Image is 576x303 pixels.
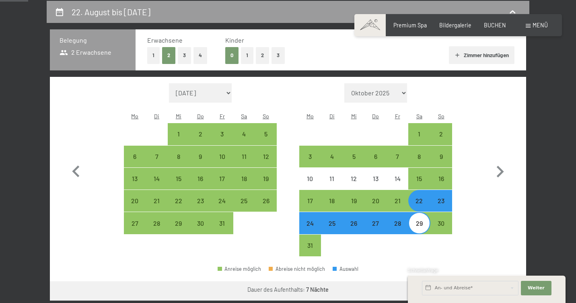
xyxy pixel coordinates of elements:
[408,268,438,273] span: Schnellanfrage
[146,146,167,167] div: Anreise möglich
[146,220,167,240] div: 28
[431,175,451,196] div: 16
[299,235,321,256] div: Mon Aug 31 2026
[484,22,506,29] a: BUCHEN
[430,123,452,145] div: Anreise möglich
[168,146,189,167] div: Wed Jul 08 2026
[408,190,430,212] div: Anreise möglich
[190,153,210,173] div: 9
[409,131,429,151] div: 1
[211,123,233,145] div: Fri Jul 03 2026
[255,123,277,145] div: Sun Jul 05 2026
[168,123,189,145] div: Anreise möglich
[190,175,210,196] div: 16
[387,212,408,234] div: Anreise möglich
[147,47,160,64] button: 1
[233,190,255,212] div: Anreise möglich
[176,113,181,120] abbr: Mittwoch
[387,220,407,240] div: 28
[408,212,430,234] div: Anreise möglich
[321,146,343,167] div: Tue Aug 04 2026
[365,168,387,190] div: Thu Aug 13 2026
[256,198,276,218] div: 26
[154,113,159,120] abbr: Dienstag
[365,146,387,167] div: Anreise möglich
[322,220,342,240] div: 25
[272,47,285,64] button: 3
[60,36,126,45] h3: Belegung
[169,198,189,218] div: 22
[431,131,451,151] div: 2
[299,168,321,190] div: Anreise nicht möglich
[408,123,430,145] div: Sat Aug 01 2026
[189,168,211,190] div: Thu Jul 16 2026
[263,113,269,120] abbr: Sonntag
[225,36,244,44] span: Kinder
[193,47,207,64] button: 4
[333,266,358,272] div: Auswahl
[168,123,189,145] div: Wed Jul 01 2026
[218,266,261,272] div: Anreise möglich
[211,123,233,145] div: Anreise möglich
[256,153,276,173] div: 12
[387,212,408,234] div: Fri Aug 28 2026
[300,175,320,196] div: 10
[211,168,233,190] div: Fri Jul 17 2026
[365,212,387,234] div: Thu Aug 27 2026
[212,175,232,196] div: 17
[255,146,277,167] div: Sun Jul 12 2026
[234,153,254,173] div: 11
[431,198,451,218] div: 23
[365,168,387,190] div: Anreise nicht möglich
[211,146,233,167] div: Fri Jul 10 2026
[178,47,191,64] button: 3
[256,47,269,64] button: 2
[212,131,232,151] div: 3
[416,113,422,120] abbr: Samstag
[299,212,321,234] div: Anreise möglich
[300,153,320,173] div: 3
[60,48,111,57] span: 2 Erwachsene
[269,266,325,272] div: Abreise nicht möglich
[146,212,167,234] div: Anreise möglich
[190,131,210,151] div: 2
[365,190,387,212] div: Anreise möglich
[528,285,545,291] span: Weiter
[372,113,379,120] abbr: Donnerstag
[124,212,146,234] div: Mon Jul 27 2026
[125,153,145,173] div: 6
[212,220,232,240] div: 31
[212,153,232,173] div: 10
[387,168,408,190] div: Anreise nicht möglich
[169,175,189,196] div: 15
[387,190,408,212] div: Fri Aug 21 2026
[233,146,255,167] div: Anreise möglich
[64,83,88,257] button: Vorheriger Monat
[387,190,408,212] div: Anreise möglich
[366,175,386,196] div: 13
[365,190,387,212] div: Thu Aug 20 2026
[299,212,321,234] div: Mon Aug 24 2026
[300,242,320,262] div: 31
[430,190,452,212] div: Sun Aug 23 2026
[162,47,175,64] button: 2
[146,190,167,212] div: Anreise möglich
[306,286,329,293] b: 7 Nächte
[393,22,427,29] span: Premium Spa
[233,146,255,167] div: Sat Jul 11 2026
[255,123,277,145] div: Anreise möglich
[387,175,407,196] div: 14
[189,123,211,145] div: Thu Jul 02 2026
[439,22,471,29] a: Bildergalerie
[125,175,145,196] div: 13
[344,175,364,196] div: 12
[124,168,146,190] div: Mon Jul 13 2026
[408,190,430,212] div: Sat Aug 22 2026
[365,212,387,234] div: Anreise möglich
[168,212,189,234] div: Anreise möglich
[124,168,146,190] div: Anreise möglich
[430,168,452,190] div: Anreise möglich
[366,220,386,240] div: 27
[300,198,320,218] div: 17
